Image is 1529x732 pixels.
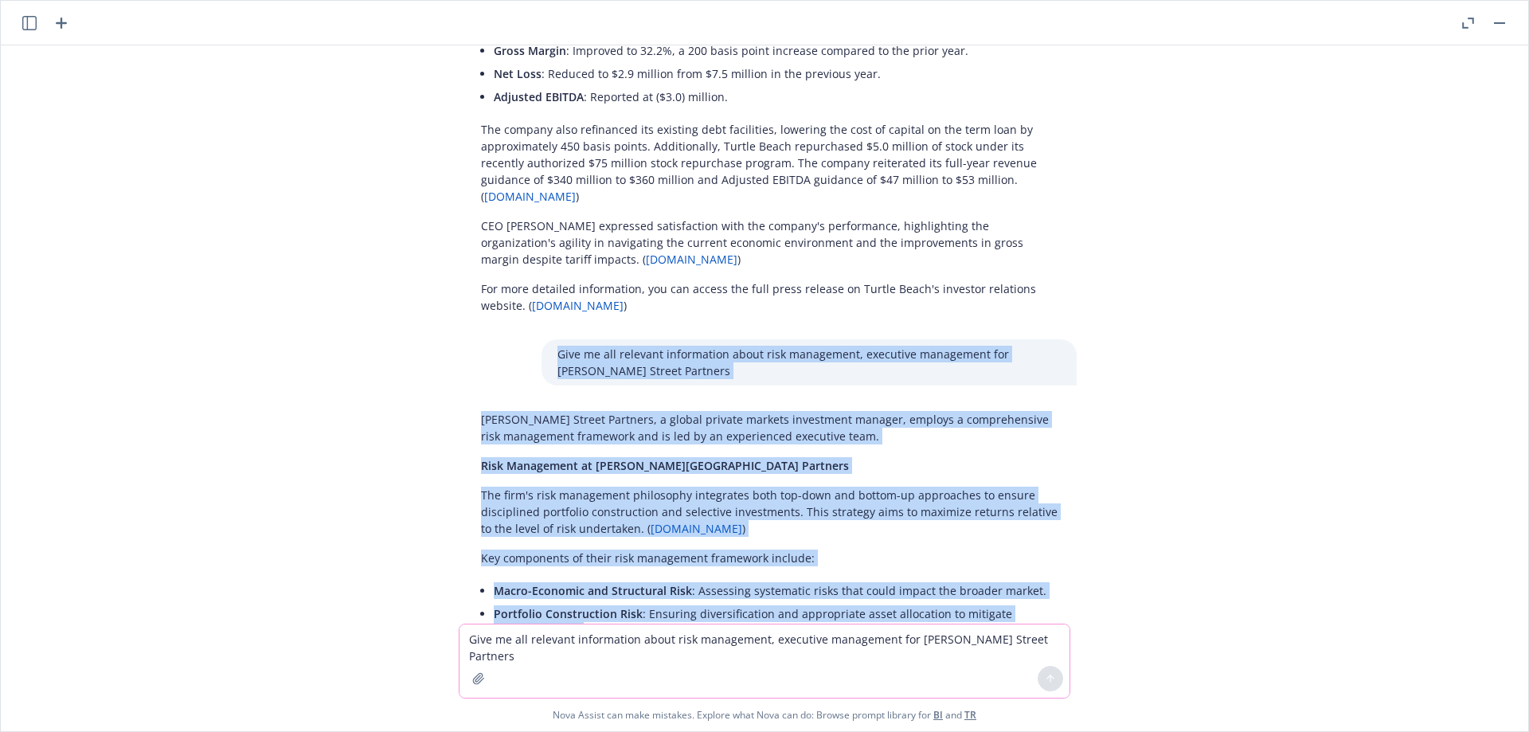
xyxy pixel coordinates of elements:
[494,579,1061,602] li: : Assessing systematic risks that could impact the broader market.
[494,43,566,58] span: Gross Margin
[494,606,643,621] span: Portfolio Construction Risk
[494,39,1061,62] li: : Improved to 32.2%, a 200 basis point increase compared to the prior year.
[494,602,1061,642] li: : Ensuring diversification and appropriate asset allocation to mitigate potential losses.
[481,458,849,473] span: Risk Management at [PERSON_NAME][GEOGRAPHIC_DATA] Partners
[651,521,742,536] a: [DOMAIN_NAME]
[494,583,692,598] span: Macro-Economic and Structural Risk
[557,346,1061,379] p: Give me all relevant information about risk management, executive management for [PERSON_NAME] St...
[481,121,1061,205] p: The company also refinanced its existing debt facilities, lowering the cost of capital on the ter...
[481,550,1061,566] p: Key components of their risk management framework include:
[494,89,584,104] span: Adjusted EBITDA
[553,699,976,731] span: Nova Assist can make mistakes. Explore what Nova can do: Browse prompt library for and
[484,189,576,204] a: [DOMAIN_NAME]
[481,217,1061,268] p: CEO [PERSON_NAME] expressed satisfaction with the company's performance, highlighting the organiz...
[933,708,943,722] a: BI
[532,298,624,313] a: [DOMAIN_NAME]
[494,85,1061,108] li: : Reported at ($3.0) million.
[481,411,1061,444] p: [PERSON_NAME] Street Partners, a global private markets investment manager, employs a comprehensi...
[481,280,1061,314] p: For more detailed information, you can access the full press release on Turtle Beach's investor r...
[494,66,542,81] span: Net Loss
[494,62,1061,85] li: : Reduced to $2.9 million from $7.5 million in the previous year.
[964,708,976,722] a: TR
[481,487,1061,537] p: The firm's risk management philosophy integrates both top-down and bottom-up approaches to ensure...
[646,252,737,267] a: [DOMAIN_NAME]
